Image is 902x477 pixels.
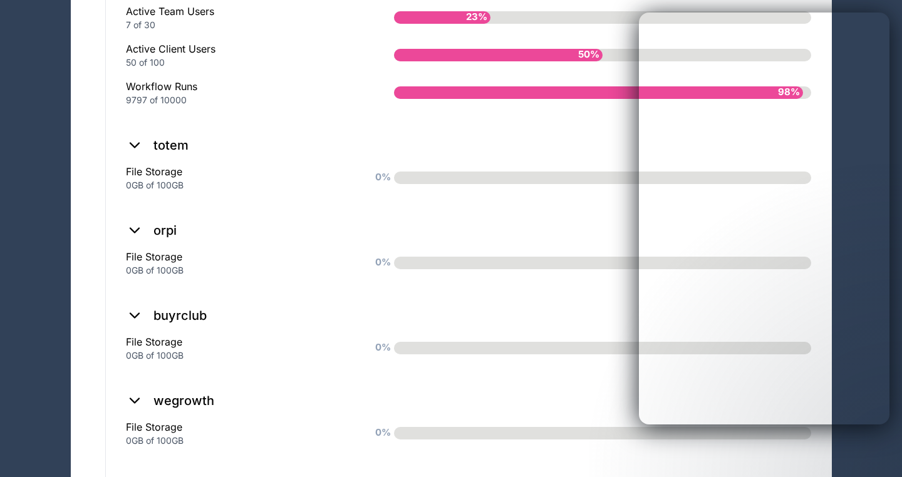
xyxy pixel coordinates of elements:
[639,13,889,424] iframe: Intercom live chat
[126,79,355,106] div: Workflow Runs
[126,19,355,31] div: 7 of 30
[372,252,394,273] span: 0%
[575,44,603,65] span: 50%
[859,434,889,464] iframe: Intercom live chat
[153,392,214,409] h2: wegrowth
[153,136,189,154] h2: totem
[153,222,177,239] h2: orpi
[126,264,355,277] div: 0GB of 100GB
[126,419,355,447] div: File Storage
[126,179,355,192] div: 0GB of 100GB
[126,56,355,69] div: 50 of 100
[126,434,355,447] div: 0GB of 100GB
[153,307,207,324] h2: buyrclub
[372,423,394,443] span: 0%
[126,249,355,277] div: File Storage
[372,167,394,188] span: 0%
[126,41,355,69] div: Active Client Users
[372,337,394,358] span: 0%
[126,334,355,362] div: File Storage
[126,4,355,31] div: Active Team Users
[463,7,490,28] span: 23%
[126,164,355,192] div: File Storage
[126,349,355,362] div: 0GB of 100GB
[126,94,355,106] div: 9797 of 10000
